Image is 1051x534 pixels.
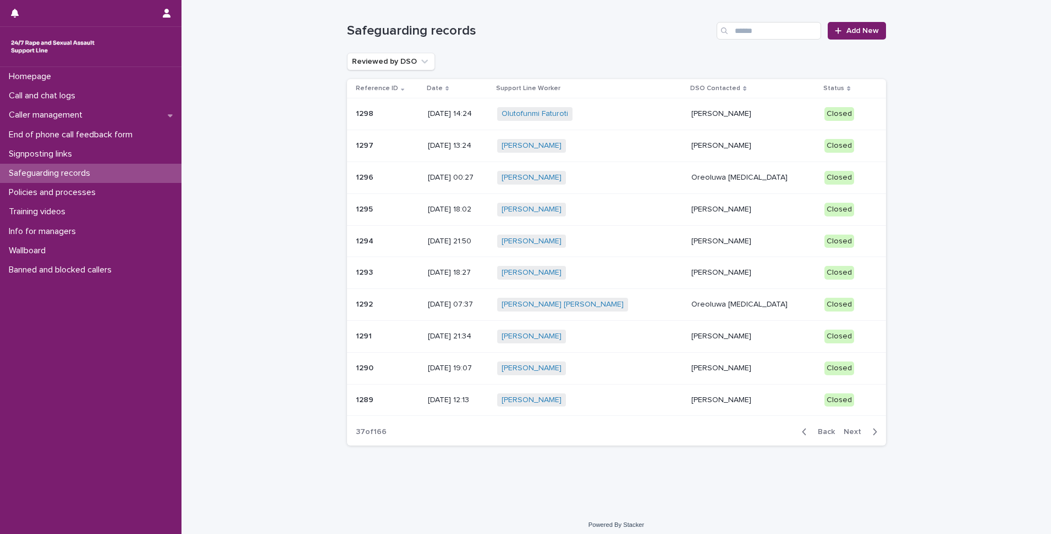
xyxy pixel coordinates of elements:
p: [DATE] 21:34 [428,332,488,341]
p: [PERSON_NAME] [691,205,816,214]
p: Policies and processes [4,187,104,198]
p: 1296 [356,171,376,182]
span: Add New [846,27,879,35]
p: Support Line Worker [496,82,560,94]
tr: 12901290 [DATE] 19:07[PERSON_NAME] [PERSON_NAME]Closed [347,352,886,384]
button: Next [839,427,886,437]
p: Oreoluwa [MEDICAL_DATA] [691,300,816,309]
p: Info for managers [4,226,85,237]
p: End of phone call feedback form [4,130,141,140]
p: Status [823,82,844,94]
p: 1291 [356,330,374,341]
tr: 12891289 [DATE] 12:13[PERSON_NAME] [PERSON_NAME]Closed [347,384,886,416]
span: Back [811,428,835,436]
a: [PERSON_NAME] [502,364,562,373]
a: [PERSON_NAME] [502,332,562,341]
a: [PERSON_NAME] [502,205,562,214]
p: Homepage [4,71,60,82]
p: [DATE] 18:27 [428,268,488,277]
p: Date [427,82,443,94]
p: [PERSON_NAME] [691,237,816,246]
p: 1297 [356,139,376,151]
div: Closed [824,235,854,248]
p: Reference ID [356,82,398,94]
p: [DATE] 12:13 [428,396,488,405]
div: Closed [824,361,854,375]
p: Caller management [4,110,91,120]
p: 1292 [356,298,375,309]
a: Powered By Stacker [588,521,644,528]
p: Call and chat logs [4,91,84,101]
p: 1289 [356,393,376,405]
div: Closed [824,330,854,343]
p: [DATE] 19:07 [428,364,488,373]
p: Oreoluwa [MEDICAL_DATA] [691,173,816,182]
p: 1294 [356,235,376,246]
p: [DATE] 14:24 [428,109,488,119]
p: Safeguarding records [4,168,99,179]
p: 1293 [356,266,375,277]
p: [DATE] 00:27 [428,173,488,182]
tr: 12931293 [DATE] 18:27[PERSON_NAME] [PERSON_NAME]Closed [347,257,886,289]
h1: Safeguarding records [347,23,713,39]
p: [PERSON_NAME] [691,109,816,119]
a: [PERSON_NAME] [PERSON_NAME] [502,300,624,309]
p: Wallboard [4,246,54,256]
div: Closed [824,107,854,121]
p: [PERSON_NAME] [691,141,816,151]
div: Closed [824,298,854,311]
p: Training videos [4,207,74,217]
a: [PERSON_NAME] [502,173,562,182]
div: Closed [824,139,854,153]
a: Olutofunmi Faturoti [502,109,568,119]
p: Banned and blocked callers [4,265,120,275]
tr: 12951295 [DATE] 18:02[PERSON_NAME] [PERSON_NAME]Closed [347,193,886,225]
p: [PERSON_NAME] [691,332,816,341]
img: rhQMoQhaT3yELyF149Cw [9,36,97,58]
a: Add New [828,22,885,40]
button: Reviewed by DSO [347,53,435,70]
tr: 12981298 [DATE] 14:24Olutofunmi Faturoti [PERSON_NAME]Closed [347,98,886,130]
span: Next [844,428,868,436]
tr: 12971297 [DATE] 13:24[PERSON_NAME] [PERSON_NAME]Closed [347,130,886,162]
div: Closed [824,203,854,216]
div: Closed [824,171,854,185]
a: [PERSON_NAME] [502,141,562,151]
tr: 12961296 [DATE] 00:27[PERSON_NAME] Oreoluwa [MEDICAL_DATA]Closed [347,162,886,193]
div: Closed [824,393,854,407]
p: [DATE] 18:02 [428,205,488,214]
div: Closed [824,266,854,280]
p: [DATE] 07:37 [428,300,488,309]
tr: 12941294 [DATE] 21:50[PERSON_NAME] [PERSON_NAME]Closed [347,225,886,257]
p: 1290 [356,361,376,373]
p: [DATE] 21:50 [428,237,488,246]
p: 37 of 166 [347,419,395,446]
p: [DATE] 13:24 [428,141,488,151]
p: [PERSON_NAME] [691,268,816,277]
p: DSO Contacted [690,82,740,94]
tr: 12911291 [DATE] 21:34[PERSON_NAME] [PERSON_NAME]Closed [347,320,886,352]
tr: 12921292 [DATE] 07:37[PERSON_NAME] [PERSON_NAME] Oreoluwa [MEDICAL_DATA]Closed [347,289,886,321]
p: [PERSON_NAME] [691,364,816,373]
button: Back [793,427,839,437]
p: 1298 [356,107,376,119]
p: 1295 [356,203,375,214]
a: [PERSON_NAME] [502,396,562,405]
a: [PERSON_NAME] [502,237,562,246]
input: Search [717,22,821,40]
a: [PERSON_NAME] [502,268,562,277]
p: Signposting links [4,149,81,159]
p: [PERSON_NAME] [691,396,816,405]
